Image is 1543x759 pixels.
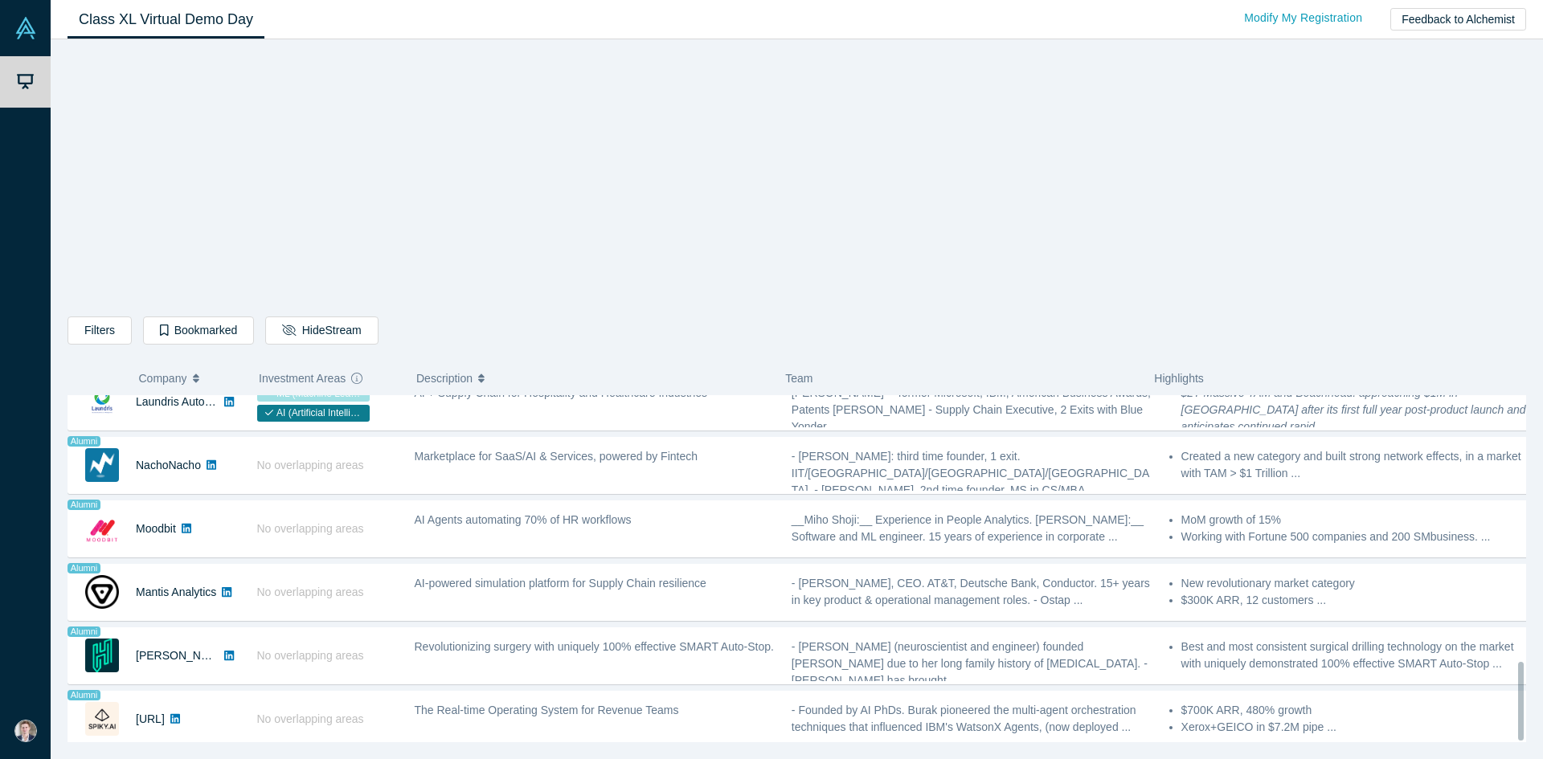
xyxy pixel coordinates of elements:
span: No overlapping areas [257,459,364,471]
li: $700K ARR, 480% growth [1181,702,1529,719]
span: [PERSON_NAME] —former Microsoft, IBM, American Business Awards, Patents [PERSON_NAME] - Supply Ch... [792,386,1151,433]
span: No overlapping areas [257,712,364,725]
img: Spiky.ai's Logo [85,702,119,736]
img: Oliver Hardick's Account [14,720,37,742]
li: New revolutionary market category [1181,575,1529,592]
a: Modify My Registration [1227,4,1379,32]
span: No overlapping areas [257,522,364,535]
a: NachoNacho [136,459,201,471]
span: - Founded by AI PhDs. Burak pioneered the multi-agent orchestration techniques that influenced IB... [792,704,1136,733]
span: - [PERSON_NAME], CEO. AT&T, Deutsche Bank, Conductor. 15+ years in key product & operational mana... [792,577,1150,606]
a: [PERSON_NAME] Surgical [136,649,272,662]
li: MoM growth of 15% [1181,512,1529,528]
img: Alchemist Vault Logo [14,17,37,39]
button: Company [139,361,243,395]
span: Team [785,372,812,385]
span: Investment Areas [259,361,346,395]
button: Bookmarked [143,316,254,345]
li: Xerox+GEICO in $7.2M pipe ... [1181,719,1529,736]
span: Alumni [68,563,100,573]
button: Description [416,361,768,395]
span: __Miho Shoji:__ Experience in People Analytics. [PERSON_NAME]:__ Software and ML engineer. 15 yea... [792,513,1144,543]
span: Description [416,361,473,395]
img: Moodbit's Logo [85,512,119,545]
li: Created a new category and built strong network effects, in a market with TAM > $1 Trillion ... [1181,448,1529,482]
a: Laundris Autonomous Inventory Management [136,395,363,408]
span: AI-powered simulation platform for Supply Chain resilience [415,577,706,590]
a: Mantis Analytics [136,586,216,598]
span: Revolutionizing surgery with uniquely 100% effective SMART Auto-Stop. [415,640,774,653]
em: $2T Massive TAM and Beachhead. approaching $1M in [GEOGRAPHIC_DATA] after its first full year pos... [1181,386,1526,433]
button: HideStream [265,316,378,345]
li: $300K ARR, 12 customers ... [1181,592,1529,609]
span: Company [139,361,187,395]
span: Alumni [68,436,100,447]
button: Filters [68,316,132,345]
span: - [PERSON_NAME]: third time founder, 1 exit. IIT/[GEOGRAPHIC_DATA]/[GEOGRAPHIC_DATA]/[GEOGRAPHIC_... [792,450,1149,513]
span: No overlapping areas [257,649,364,662]
span: Alumni [68,690,100,700]
a: Class XL Virtual Demo Day [68,1,264,39]
img: Hubly Surgical's Logo [85,639,119,672]
span: Highlights [1154,372,1203,385]
a: [URL] [136,712,165,725]
img: Mantis Analytics's Logo [85,575,119,609]
span: The Real-time Operating System for Revenue Teams [415,704,679,716]
li: Working with Fortune 500 companies and 200 SMbusiness. ... [1181,528,1529,545]
span: No overlapping areas [257,586,364,598]
button: Feedback to Alchemist [1390,8,1526,31]
span: AI Agents automating 70% of HR workflows [415,513,632,526]
span: AI (Artificial Intelligence) [257,405,370,422]
span: Marketplace for SaaS/AI & Services, powered by Fintech [415,450,698,463]
span: - [PERSON_NAME] (neuroscientist and engineer) founded [PERSON_NAME] due to her long family histor... [792,640,1148,687]
li: Best and most consistent surgical drilling technology on the market with uniquely demonstrated 10... [1181,639,1529,672]
img: NachoNacho's Logo [85,448,119,482]
a: Moodbit [136,522,176,535]
span: Alumni [68,626,100,637]
span: Alumni [68,500,100,510]
img: Laundris Autonomous Inventory Management's Logo [85,385,119,418]
iframe: Alchemist Class XL Demo Day: Vault [573,52,1021,304]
